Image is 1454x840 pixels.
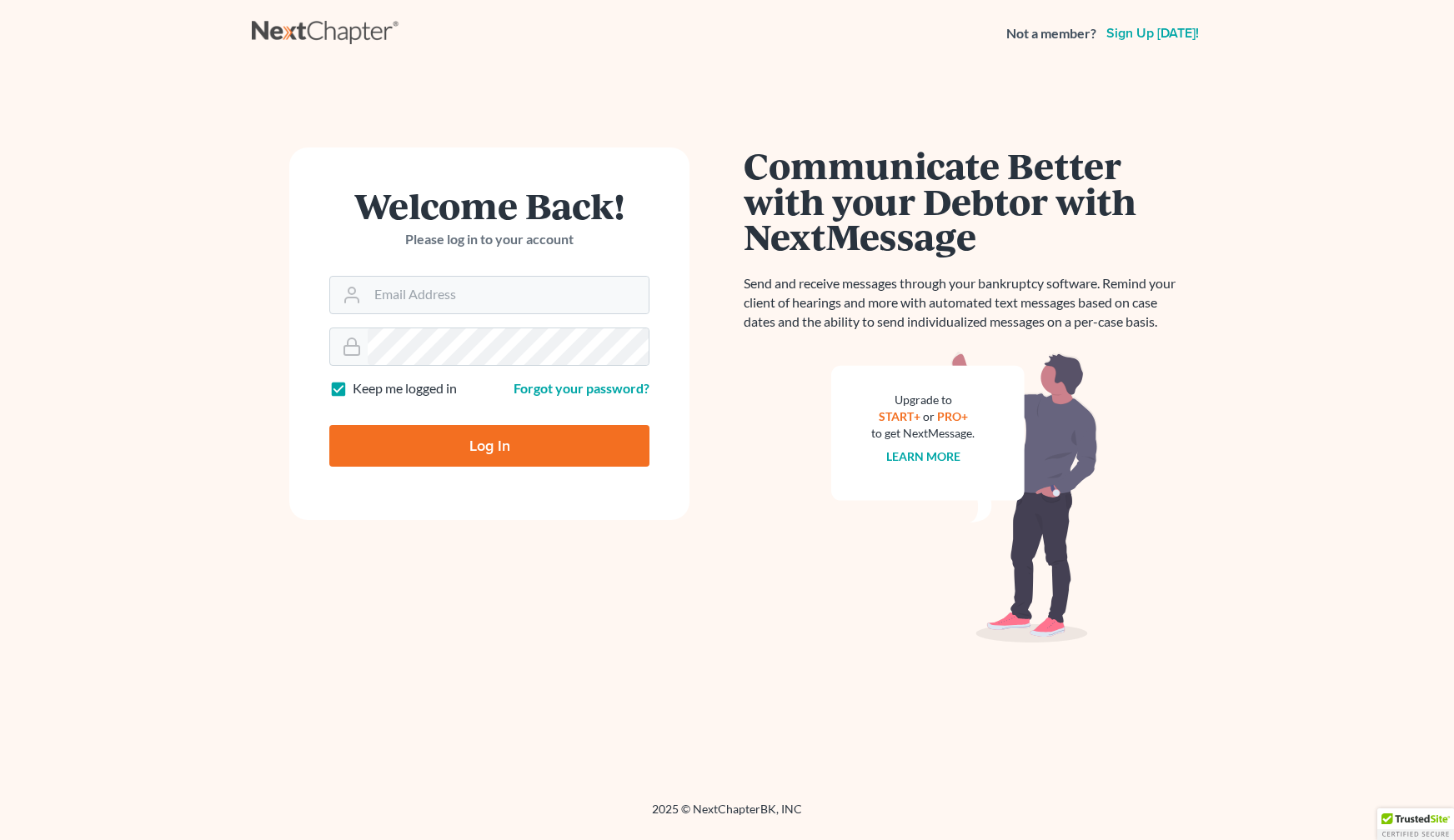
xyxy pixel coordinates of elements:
input: Log In [329,425,649,467]
div: to get NextMessage. [871,425,975,442]
label: Keep me logged in [353,379,457,398]
img: nextmessage_bg-59042aed3d76b12b5cd301f8e5b87938c9018125f34e5fa2b7a6b67550977c72.svg [831,352,1098,643]
p: Send and receive messages through your bankruptcy software. Remind your client of hearings and mo... [744,274,1186,332]
span: or [923,409,935,423]
p: Please log in to your account [329,230,649,249]
h1: Welcome Back! [329,187,649,223]
h1: Communicate Better with your Debtor with NextMessage [744,147,1186,254]
a: PRO+ [937,409,968,423]
div: Upgrade to [871,392,975,408]
div: TrustedSite Certified [1377,808,1454,840]
a: START+ [879,409,920,423]
a: Sign up [DATE]! [1103,27,1202,40]
strong: Not a member? [1006,24,1096,43]
input: Email Address [368,277,649,313]
div: 2025 © NextChapterBK, INC [252,801,1202,831]
a: Forgot your password? [514,380,649,396]
a: Learn more [886,449,960,463]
